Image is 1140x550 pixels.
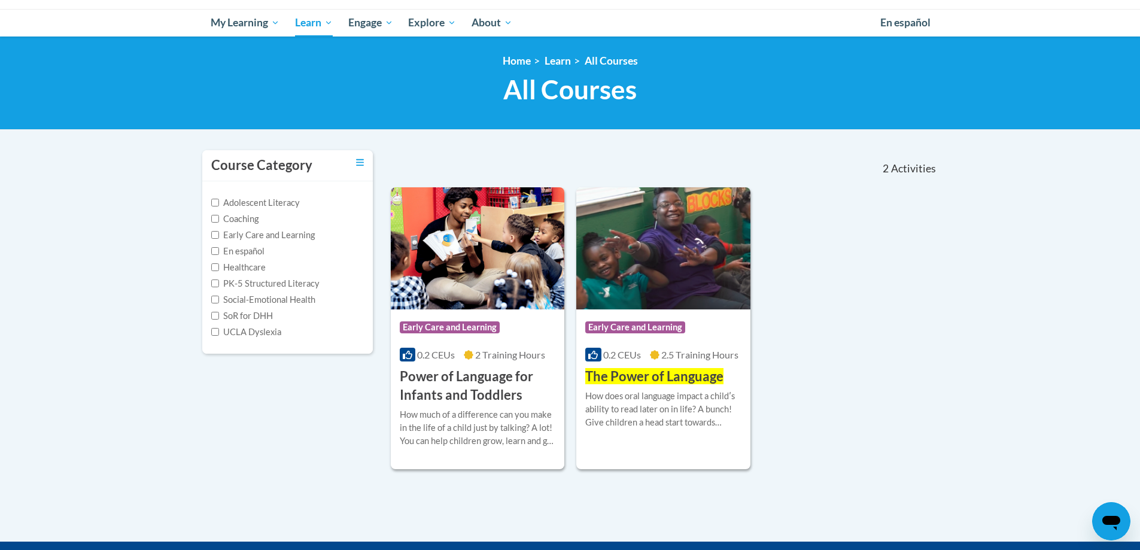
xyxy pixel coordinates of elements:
[400,367,556,405] h3: Power of Language for Infants and Toddlers
[211,196,300,209] label: Adolescent Literacy
[408,16,456,30] span: Explore
[211,229,315,242] label: Early Care and Learning
[287,9,341,37] a: Learn
[880,16,931,29] span: En español
[464,9,520,37] a: About
[391,187,565,309] img: Course Logo
[475,349,545,360] span: 2 Training Hours
[211,296,219,303] input: Checkbox for Options
[211,212,259,226] label: Coaching
[603,349,641,360] span: 0.2 CEUs
[585,54,638,67] a: All Courses
[211,312,219,320] input: Checkbox for Options
[400,9,464,37] a: Explore
[503,54,531,67] a: Home
[356,156,364,169] a: Toggle collapse
[211,215,219,223] input: Checkbox for Options
[211,326,281,339] label: UCLA Dyslexia
[503,74,637,105] span: All Courses
[576,187,750,309] img: Course Logo
[211,231,219,239] input: Checkbox for Options
[295,16,333,30] span: Learn
[211,261,266,274] label: Healthcare
[348,16,393,30] span: Engage
[883,162,889,175] span: 2
[417,349,455,360] span: 0.2 CEUs
[211,247,219,255] input: Checkbox for Options
[891,162,936,175] span: Activities
[211,277,320,290] label: PK-5 Structured Literacy
[472,16,512,30] span: About
[211,279,219,287] input: Checkbox for Options
[400,408,556,448] div: How much of a difference can you make in the life of a child just by talking? A lot! You can help...
[211,245,265,258] label: En español
[400,321,500,333] span: Early Care and Learning
[211,263,219,271] input: Checkbox for Options
[211,309,273,323] label: SoR for DHH
[341,9,401,37] a: Engage
[211,156,312,175] h3: Course Category
[211,16,279,30] span: My Learning
[211,328,219,336] input: Checkbox for Options
[585,321,685,333] span: Early Care and Learning
[211,199,219,206] input: Checkbox for Options
[873,10,938,35] a: En español
[545,54,571,67] a: Learn
[391,187,565,469] a: Course LogoEarly Care and Learning0.2 CEUs2 Training Hours Power of Language for Infants and Todd...
[585,368,723,384] span: The Power of Language
[576,187,750,469] a: Course LogoEarly Care and Learning0.2 CEUs2.5 Training Hours The Power of LanguageHow does oral l...
[211,293,315,306] label: Social-Emotional Health
[661,349,738,360] span: 2.5 Training Hours
[193,9,947,37] div: Main menu
[1092,502,1130,540] iframe: Button to launch messaging window
[585,390,741,429] div: How does oral language impact a childʹs ability to read later on in life? A bunch! Give children ...
[203,9,288,37] a: My Learning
